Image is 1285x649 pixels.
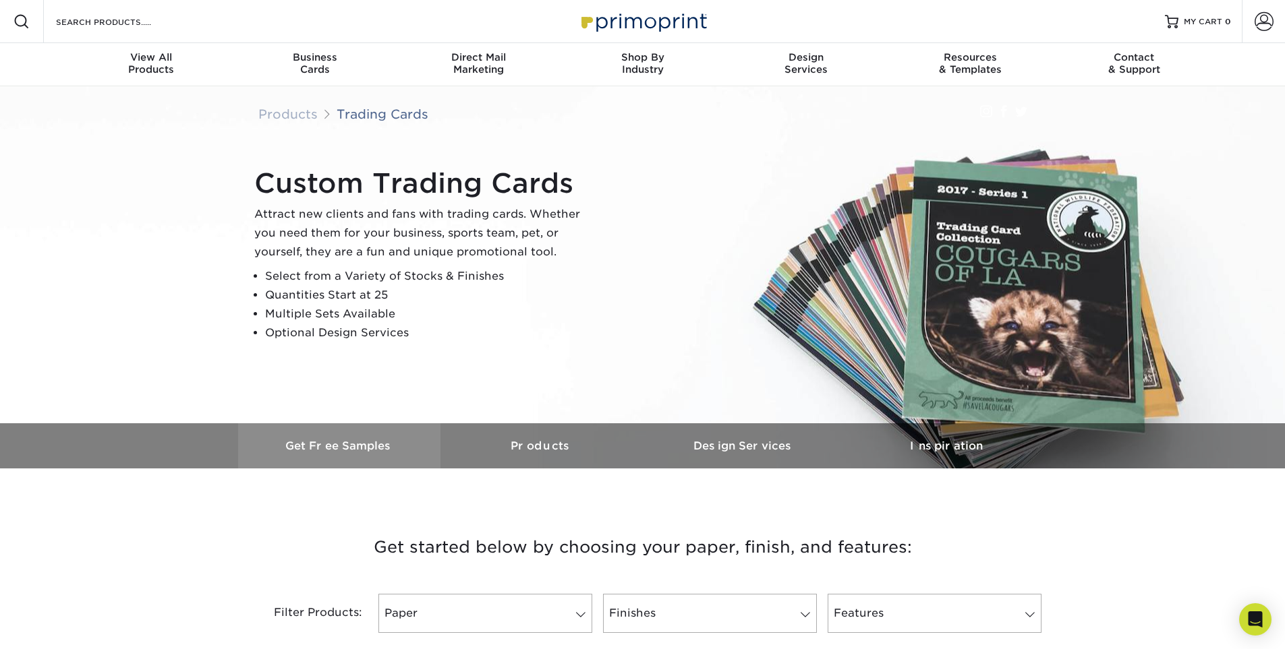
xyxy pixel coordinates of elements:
a: Features [828,594,1041,633]
div: Marketing [397,51,561,75]
span: Design [724,51,888,63]
div: & Templates [888,51,1052,75]
a: Direct MailMarketing [397,43,561,86]
div: Services [724,51,888,75]
a: Trading Cards [337,106,428,121]
iframe: Google Customer Reviews [3,608,115,644]
span: 0 [1225,17,1231,26]
span: MY CART [1184,16,1222,28]
h3: Inspiration [845,439,1048,452]
input: SEARCH PRODUCTS..... [55,13,186,30]
li: Select from a Variety of Stocks & Finishes [265,267,592,286]
a: Products [440,423,643,468]
img: Primoprint [575,7,710,36]
a: BusinessCards [233,43,397,86]
a: Contact& Support [1052,43,1216,86]
h3: Products [440,439,643,452]
span: Business [233,51,397,63]
span: Direct Mail [397,51,561,63]
h3: Get started below by choosing your paper, finish, and features: [248,517,1037,578]
a: Paper [378,594,592,633]
div: Industry [561,51,724,75]
h3: Get Free Samples [238,439,440,452]
a: Design Services [643,423,845,468]
div: Filter Products: [238,594,373,633]
div: Products [69,51,233,75]
a: Get Free Samples [238,423,440,468]
a: Products [258,106,318,121]
h1: Custom Trading Cards [254,167,592,199]
span: Shop By [561,51,724,63]
h3: Design Services [643,439,845,452]
a: Resources& Templates [888,43,1052,86]
a: Inspiration [845,423,1048,468]
span: Contact [1052,51,1216,63]
div: Open Intercom Messenger [1239,603,1272,636]
a: Finishes [603,594,817,633]
div: & Support [1052,51,1216,75]
li: Multiple Sets Available [265,305,592,323]
li: Optional Design Services [265,323,592,342]
a: DesignServices [724,43,888,86]
li: Quantities Start at 25 [265,286,592,305]
span: View All [69,51,233,63]
div: Cards [233,51,397,75]
p: Attract new clients and fans with trading cards. Whether you need them for your business, sports ... [254,205,592,261]
a: Shop ByIndustry [561,43,724,86]
span: Resources [888,51,1052,63]
a: View AllProducts [69,43,233,86]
